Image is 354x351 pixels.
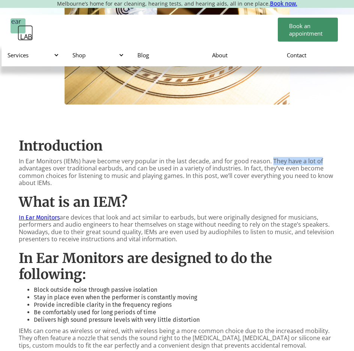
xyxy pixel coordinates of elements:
[19,194,335,210] h2: What is an IEM?
[19,138,335,154] h2: Introduction
[34,301,335,309] li: Provide incredible clarity in the frequency regions
[19,250,335,282] h2: In Ear Monitors are designed to do the following:
[19,158,335,187] p: In Ear Monitors (IEMs) have become very popular in the last decade, and for good reason. They hav...
[19,214,335,243] p: are devices that look and act similar to earbuds, but were originally designed for musicians, per...
[8,51,57,59] div: Services
[34,316,335,324] li: Delivers high sound pressure levels with very little distortion
[278,18,338,42] a: Book an appointment
[72,51,122,59] div: Shop
[206,44,281,66] a: About
[11,18,33,41] a: home
[34,309,335,316] li: Be comfortably used for long periods of time
[131,44,206,66] a: Blog
[19,327,335,349] p: IEMs can come as wireless or wired, with wireless being a more common choice due to the increased...
[34,286,335,294] li: Block outside noise through passive isolation
[34,294,335,301] li: Stay in place even when the performer is constantly moving
[2,44,66,66] div: Services
[66,44,131,66] div: Shop
[19,214,60,221] a: In Ear Monitors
